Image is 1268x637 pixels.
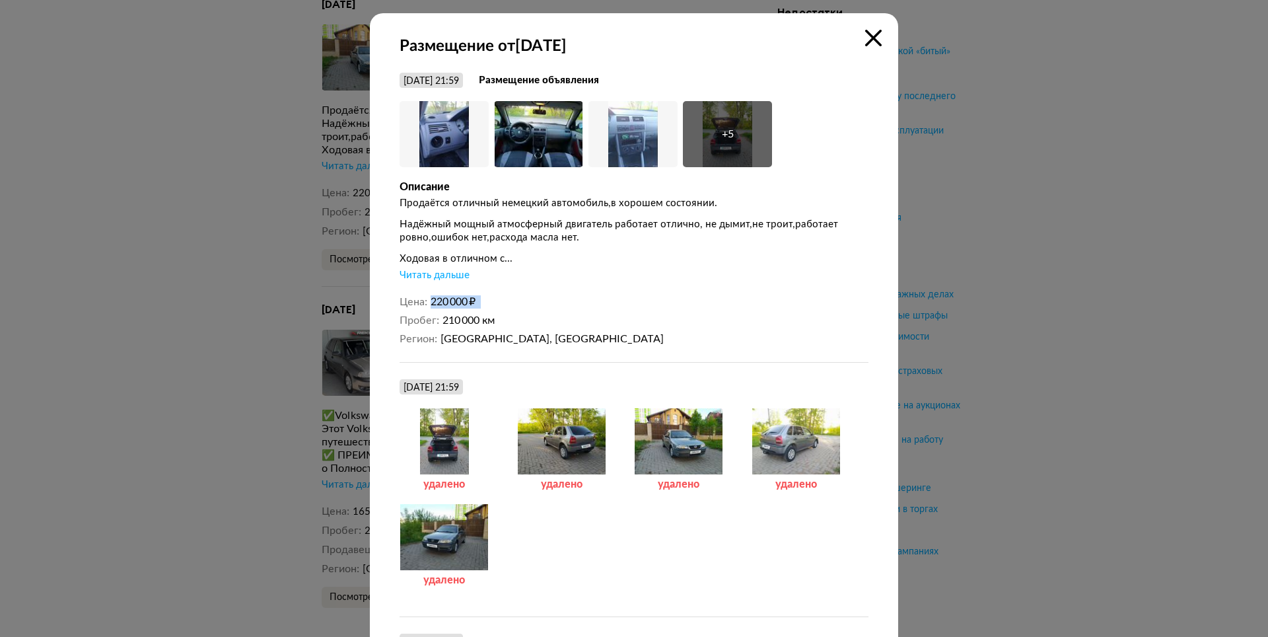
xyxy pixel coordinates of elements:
dt: Регион [400,332,437,346]
div: Надёжный мощный атмосферный двигатель работает отлично, не дымит,не троит,работает ровно,ошибок н... [400,218,868,244]
div: удалено [400,478,489,491]
img: Car Photo [494,101,583,167]
span: 220 000 ₽ [431,297,475,307]
div: удалено [634,478,723,491]
dd: 210 000 км [442,314,869,327]
strong: Размещение от [DATE] [400,36,868,56]
dd: [GEOGRAPHIC_DATA], [GEOGRAPHIC_DATA] [440,332,869,346]
div: удалено [400,574,489,587]
div: удалено [752,478,841,491]
img: Car Photo [400,101,489,167]
div: Продаётся отличный немецкий автомобиль,в хорошем состоянии. [400,197,868,210]
div: удалено [517,478,606,491]
strong: Размещение объявления [479,74,599,87]
img: Car Photo [588,101,678,167]
div: [DATE] 21:59 [404,75,459,87]
dt: Пробег [400,314,439,327]
div: Читать дальше [400,269,470,282]
dt: Цена [400,295,427,309]
div: Ходовая в отличном с... [400,252,868,266]
div: Описание [400,180,868,194]
div: + 5 [722,128,734,141]
div: [DATE] 21:59 [404,382,459,394]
